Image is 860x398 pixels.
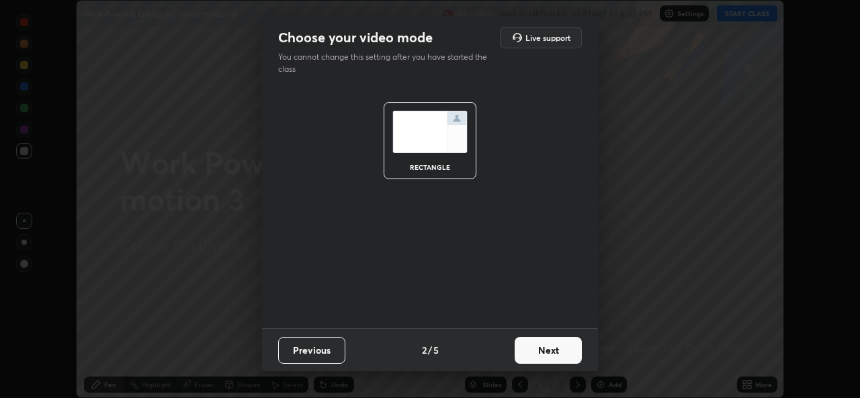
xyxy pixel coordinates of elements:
[278,29,433,46] h2: Choose your video mode
[278,51,496,75] p: You cannot change this setting after you have started the class
[278,337,345,364] button: Previous
[422,343,427,357] h4: 2
[515,337,582,364] button: Next
[428,343,432,357] h4: /
[433,343,439,357] h4: 5
[392,111,468,153] img: normalScreenIcon.ae25ed63.svg
[525,34,570,42] h5: Live support
[403,164,457,170] div: rectangle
